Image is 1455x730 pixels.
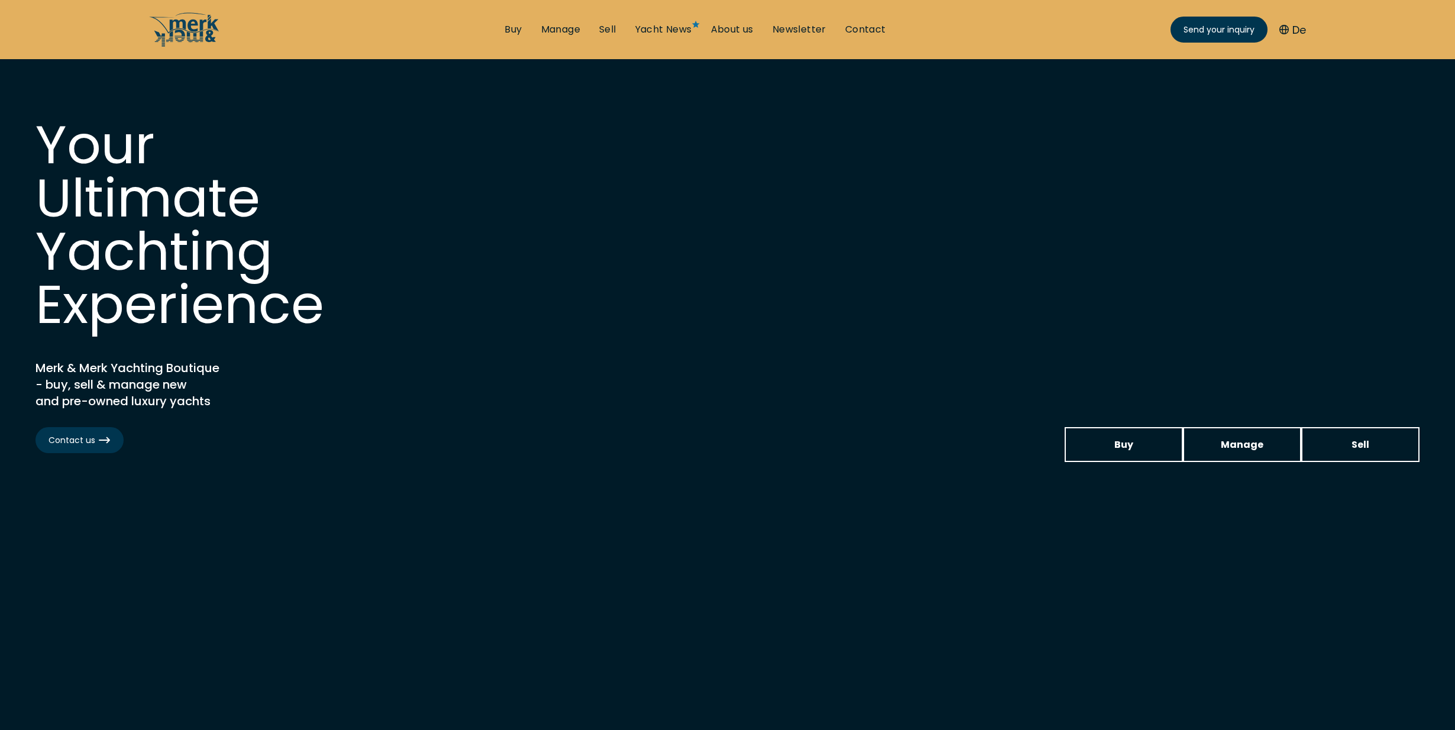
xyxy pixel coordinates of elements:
a: About us [711,23,754,36]
span: Manage [1221,437,1263,452]
span: Buy [1114,437,1133,452]
a: Sell [599,23,616,36]
a: Contact us [35,427,124,453]
a: Newsletter [772,23,826,36]
a: Manage [541,23,580,36]
a: Manage [1183,427,1301,462]
h1: Your Ultimate Yachting Experience [35,118,390,331]
a: Buy [1065,427,1183,462]
a: Buy [505,23,522,36]
a: Yacht News [635,23,692,36]
h2: Merk & Merk Yachting Boutique - buy, sell & manage new and pre-owned luxury yachts [35,360,331,409]
a: Sell [1301,427,1420,462]
span: Send your inquiry [1184,24,1254,36]
a: Send your inquiry [1171,17,1268,43]
span: Sell [1351,437,1369,452]
span: Contact us [48,434,111,447]
button: De [1279,22,1306,38]
a: Contact [845,23,886,36]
